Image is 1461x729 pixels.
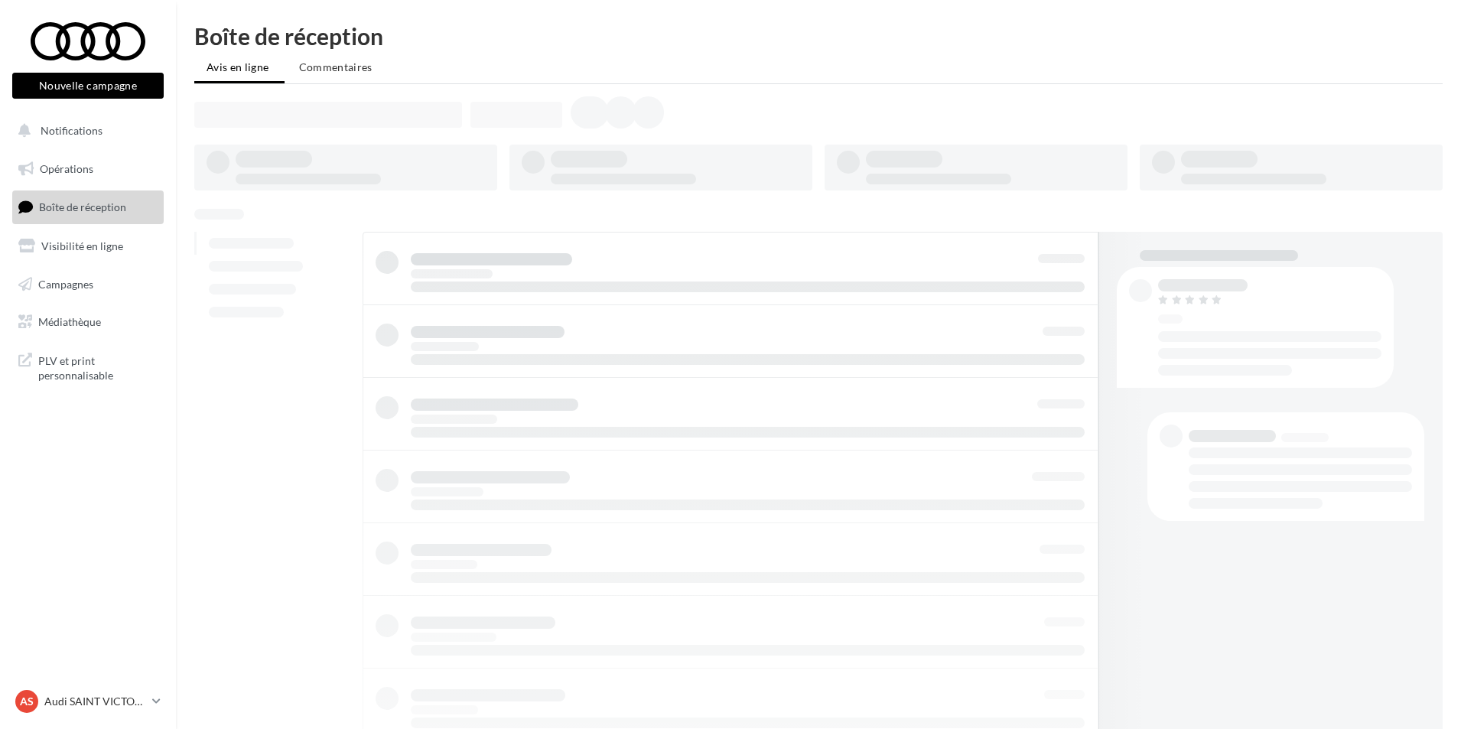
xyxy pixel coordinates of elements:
span: Campagnes [38,277,93,290]
a: Opérations [9,153,167,185]
span: Commentaires [299,60,373,73]
span: AS [20,694,34,709]
span: Notifications [41,124,102,137]
a: PLV et print personnalisable [9,344,167,389]
span: Médiathèque [38,315,101,328]
div: Boîte de réception [194,24,1443,47]
a: AS Audi SAINT VICTORET [12,687,164,716]
a: Visibilité en ligne [9,230,167,262]
span: Opérations [40,162,93,175]
button: Notifications [9,115,161,147]
span: Boîte de réception [39,200,126,213]
a: Médiathèque [9,306,167,338]
button: Nouvelle campagne [12,73,164,99]
span: PLV et print personnalisable [38,350,158,383]
a: Boîte de réception [9,190,167,223]
a: Campagnes [9,268,167,301]
span: Visibilité en ligne [41,239,123,252]
p: Audi SAINT VICTORET [44,694,146,709]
